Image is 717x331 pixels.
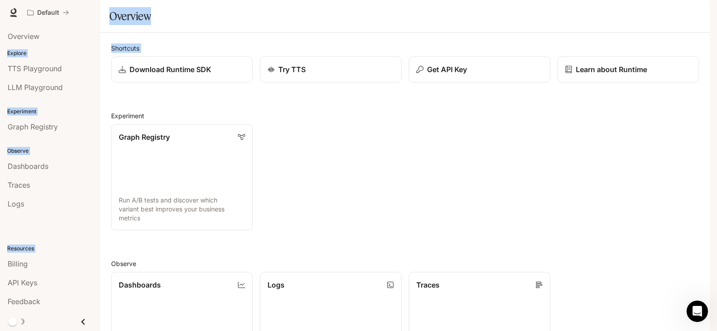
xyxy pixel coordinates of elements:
[23,4,73,21] button: All workspaces
[416,279,440,290] p: Traces
[119,279,161,290] p: Dashboards
[119,196,245,223] p: Run A/B tests and discover which variant best improves your business metrics
[111,124,253,230] a: Graph RegistryRun A/B tests and discover which variant best improves your business metrics
[111,111,699,120] h2: Experiment
[427,64,467,75] p: Get API Key
[409,56,550,82] button: Get API Key
[278,64,306,75] p: Try TTS
[119,132,170,142] p: Graph Registry
[576,64,647,75] p: Learn about Runtime
[111,259,699,268] h2: Observe
[109,7,151,25] h1: Overview
[37,9,59,17] p: Default
[557,56,699,82] a: Learn about Runtime
[130,64,211,75] p: Download Runtime SDK
[260,56,402,82] a: Try TTS
[268,279,285,290] p: Logs
[111,43,699,53] h2: Shortcuts
[111,56,253,82] a: Download Runtime SDK
[687,301,708,322] iframe: Intercom live chat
